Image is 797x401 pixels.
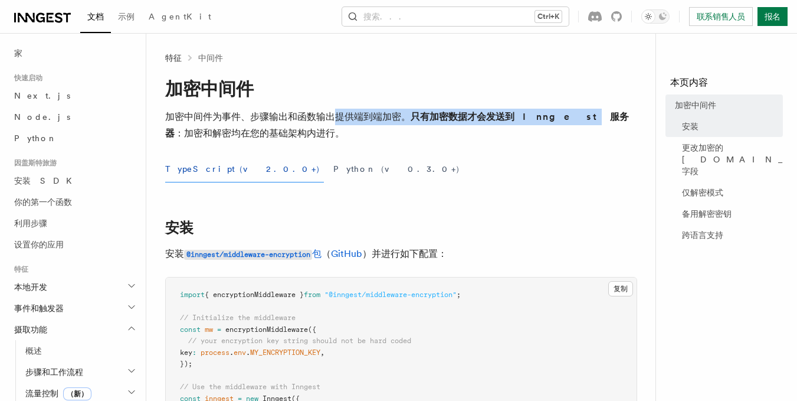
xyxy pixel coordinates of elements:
button: 切换暗模式 [641,9,670,24]
span: mw [205,325,213,334]
font: 搜索... [363,12,408,21]
font: 概述 [25,346,42,356]
font: 特征 [165,53,182,63]
a: 加密中间件 [670,94,783,116]
a: @inngest/middleware-encryption包 [184,248,322,259]
font: 包 [312,248,322,259]
font: 安装 [165,248,184,259]
font: 事件和触发器 [14,304,64,313]
button: 复制 [608,281,633,296]
a: AgentKit [142,4,218,32]
a: 设置你的应用 [9,234,139,255]
font: 设置你的应用 [14,240,64,249]
font: 特征 [14,265,28,273]
span: . [229,348,234,357]
font: TypeScript（v2.0.0+） [165,164,324,174]
span: key [180,348,192,357]
span: "@inngest/middleware-encryption" [324,291,457,299]
span: const [180,325,201,334]
button: 步骤和工作流程 [21,361,139,383]
span: import [180,291,205,299]
span: // your encryption key string should not be hard coded [188,337,411,345]
a: 跨语言支持 [677,224,783,246]
font: 跨语言支持 [682,230,723,240]
font: 利用步骤 [14,219,47,228]
font: 联系销售人员 [697,12,745,21]
a: 中间件 [198,52,223,64]
font: 备用解密密钥 [682,209,732,219]
font: Python（v0.3.0+） [333,164,464,174]
a: 安装 [677,116,783,137]
font: 加密中间件 [675,100,716,110]
font: 加密中间件 [165,78,254,99]
a: 安装 [165,220,193,236]
a: Node.js [9,106,139,128]
font: 中间件 [198,53,223,63]
button: 搜索...Ctrl+K [342,7,569,26]
font: 本地开发 [14,282,47,292]
font: 流量控制 [25,389,58,398]
a: Python [9,128,139,149]
font: 示例 [118,12,135,21]
span: env [234,348,246,357]
code: @inngest/middleware-encryption [184,250,312,260]
font: Next.js [14,91,70,100]
font: 仅解密模式 [682,188,723,197]
span: . [246,348,250,357]
span: ; [457,291,461,299]
font: 步骤和工作流程 [25,367,83,377]
a: 安装 SDK [9,170,139,191]
span: = [217,325,221,334]
a: 概述 [21,340,139,361]
span: encryptionMiddleware [225,325,308,334]
span: // Initialize the middleware [180,314,296,322]
span: MY_ENCRYPTION_KEY [250,348,320,357]
span: from [304,291,320,299]
span: , [320,348,324,357]
font: 家 [14,48,22,58]
font: 安装 [682,122,698,131]
a: 更改加密的 [DOMAIN_NAME] 字段 [677,137,783,182]
span: // Use the middleware with Inngest [180,383,320,391]
font: 你的第一个函数 [14,197,72,207]
span: ({ [308,325,316,334]
a: 家 [9,43,139,64]
kbd: Ctrl+K [535,11,562,22]
button: 摄取功能 [9,319,139,340]
font: 因盖斯特旅游 [14,159,57,167]
a: GitHub [331,248,362,259]
a: 报名 [757,7,788,26]
font: （ [322,248,331,259]
font: 加密中间件为事件、步骤输出和函数输出提供端到端加密。 [165,111,411,122]
font: Python [14,133,57,143]
font: AgentKit [149,12,211,21]
font: ：加密和解密均在您的基础架构内进行。 [175,128,345,139]
font: 文档 [87,12,104,21]
a: 利用步骤 [9,213,139,234]
button: 本地开发 [9,276,139,298]
font: ）并进行如下配置： [362,248,447,259]
a: 联系销售人员 [689,7,753,26]
font: 安装 SDK [14,176,79,185]
span: { encryptionMiddleware } [205,291,304,299]
a: Next.js [9,85,139,106]
a: 文档 [80,4,111,33]
a: 备用解密密钥 [677,203,783,224]
font: 本页内容 [670,77,708,88]
font: 快速启动 [14,74,42,82]
font: 报名 [765,12,780,21]
font: 摄取功能 [14,325,47,334]
span: process [201,348,229,357]
span: }); [180,360,192,368]
a: 你的第一个函数 [9,191,139,213]
a: 示例 [111,4,142,32]
a: 仅解密模式 [677,182,783,203]
font: Node.js [14,112,70,122]
font: （新） [67,390,88,398]
span: : [192,348,196,357]
button: 事件和触发器 [9,298,139,319]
